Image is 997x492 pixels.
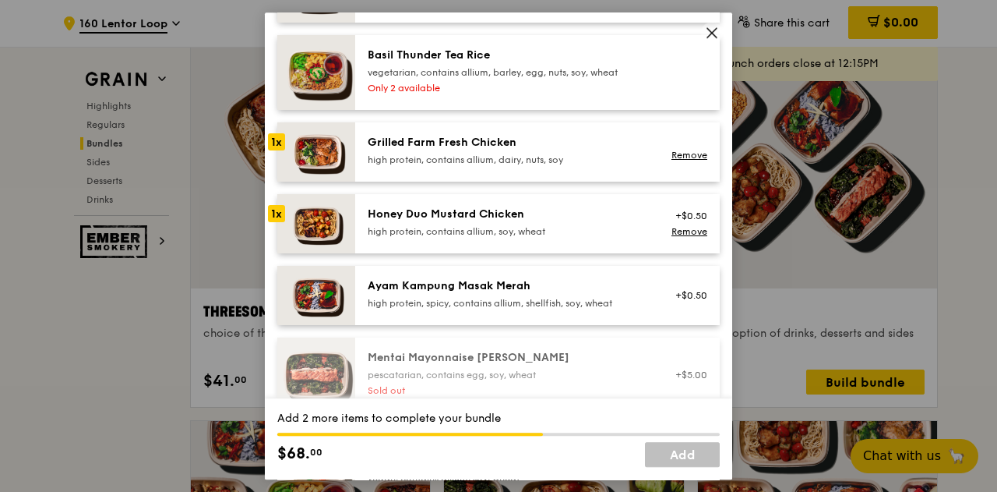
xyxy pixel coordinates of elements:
[368,369,647,381] div: pescatarian, contains egg, soy, wheat
[277,122,355,182] img: daily_normal_HORZ-Grilled-Farm-Fresh-Chicken.jpg
[368,82,647,94] div: Only 2 available
[368,66,647,79] div: vegetarian, contains allium, barley, egg, nuts, soy, wheat
[368,48,647,63] div: Basil Thunder Tea Rice
[268,133,285,150] div: 1x
[310,446,322,458] span: 00
[277,35,355,110] img: daily_normal_HORZ-Basil-Thunder-Tea-Rice.jpg
[368,297,647,310] div: high protein, spicy, contains allium, shellfish, soy, wheat
[277,442,310,465] span: $68.
[277,194,355,253] img: daily_normal_Honey_Duo_Mustard_Chicken__Horizontal_.jpg
[277,338,355,412] img: daily_normal_Mentai-Mayonnaise-Aburi-Salmon-HORZ.jpg
[368,225,647,238] div: high protein, contains allium, soy, wheat
[368,278,647,294] div: Ayam Kampung Masak Merah
[666,369,707,381] div: +$5.00
[671,150,707,161] a: Remove
[268,205,285,222] div: 1x
[645,442,720,467] a: Add
[277,411,720,427] div: Add 2 more items to complete your bundle
[368,384,647,397] div: Sold out
[666,289,707,302] div: +$0.50
[666,210,707,222] div: +$0.50
[368,207,647,222] div: Honey Duo Mustard Chicken
[277,266,355,325] img: daily_normal_Ayam_Kampung_Masak_Merah_Horizontal_.jpg
[368,350,647,366] div: Mentai Mayonnaise [PERSON_NAME]
[671,226,707,237] a: Remove
[368,135,647,150] div: Grilled Farm Fresh Chicken
[368,154,647,166] div: high protein, contains allium, dairy, nuts, soy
